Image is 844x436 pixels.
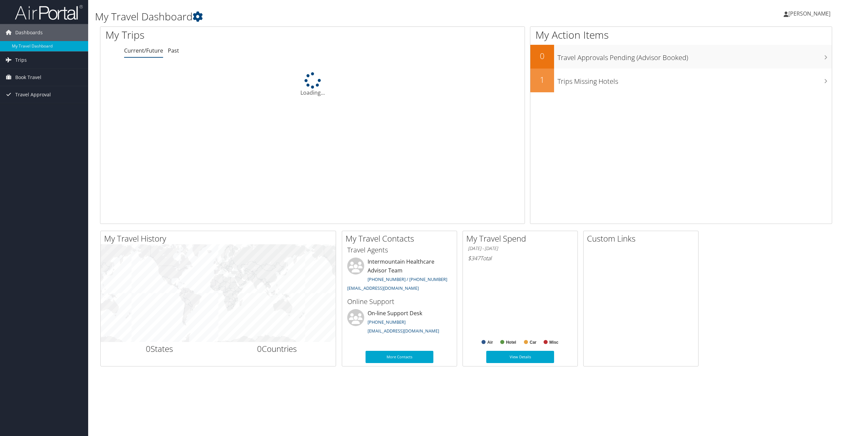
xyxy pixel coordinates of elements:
[530,69,832,92] a: 1Trips Missing Hotels
[557,73,832,86] h3: Trips Missing Hotels
[344,309,455,337] li: On-line Support Desk
[366,351,433,363] a: More Contacts
[347,245,452,255] h3: Travel Agents
[549,340,558,345] text: Misc
[506,340,516,345] text: Hotel
[530,28,832,42] h1: My Action Items
[368,328,439,334] a: [EMAIL_ADDRESS][DOMAIN_NAME]
[487,340,493,345] text: Air
[15,52,27,69] span: Trips
[468,245,572,252] h6: [DATE] - [DATE]
[530,340,536,345] text: Car
[146,343,151,354] span: 0
[784,3,837,24] a: [PERSON_NAME]
[368,319,406,325] a: [PHONE_NUMBER]
[257,343,262,354] span: 0
[346,233,457,244] h2: My Travel Contacts
[468,254,480,262] span: $347
[347,285,419,291] a: [EMAIL_ADDRESS][DOMAIN_NAME]
[368,276,447,282] a: [PHONE_NUMBER] / [PHONE_NUMBER]
[530,74,554,86] h2: 1
[530,45,832,69] a: 0Travel Approvals Pending (Advisor Booked)
[168,47,179,54] a: Past
[223,343,331,355] h2: Countries
[100,72,525,97] div: Loading...
[466,233,577,244] h2: My Travel Spend
[15,4,83,20] img: airportal-logo.png
[106,343,213,355] h2: States
[124,47,163,54] a: Current/Future
[105,28,343,42] h1: My Trips
[15,69,41,86] span: Book Travel
[344,258,455,294] li: Intermountain Healthcare Advisor Team
[530,50,554,62] h2: 0
[95,10,590,24] h1: My Travel Dashboard
[15,86,51,103] span: Travel Approval
[557,50,832,62] h3: Travel Approvals Pending (Advisor Booked)
[486,351,554,363] a: View Details
[788,10,830,17] span: [PERSON_NAME]
[468,254,572,262] h6: Total
[15,24,43,41] span: Dashboards
[347,297,452,306] h3: Online Support
[587,233,698,244] h2: Custom Links
[104,233,336,244] h2: My Travel History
